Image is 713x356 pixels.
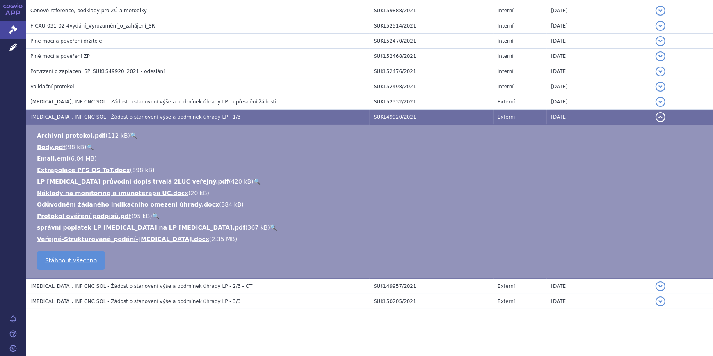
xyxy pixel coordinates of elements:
td: [DATE] [547,64,651,79]
span: 420 kB [231,178,251,185]
button: detail [656,36,665,46]
td: SUKL50205/2021 [370,294,494,309]
td: SUKL59888/2021 [370,3,494,18]
li: ( ) [37,131,705,140]
a: Odůvodnění žádaného indikačního omezení úhrady.docx [37,201,219,208]
td: [DATE] [547,110,651,125]
span: Externí [498,299,515,304]
span: Interní [498,23,514,29]
span: Plné moci a pověření držitele [30,38,102,44]
li: ( ) [37,143,705,151]
span: 95 kB [133,213,150,219]
span: Cenové reference, podklady pro ZÚ a metodiky [30,8,147,14]
button: detail [656,6,665,16]
span: Externí [498,99,515,105]
td: [DATE] [547,278,651,294]
button: detail [656,51,665,61]
span: 98 kB [68,144,84,150]
td: SUKL49920/2021 [370,110,494,125]
li: ( ) [37,212,705,220]
li: ( ) [37,235,705,243]
a: 🔍 [87,144,94,150]
span: 6.04 MB [71,155,94,162]
a: Náklady na monitoring a imunoterapii UC.docx [37,190,188,196]
span: 20 kB [191,190,207,196]
span: Externí [498,283,515,289]
span: Validační protokol [30,84,74,90]
a: Archivní protokol.pdf [37,132,105,139]
button: detail [656,296,665,306]
a: Veřejné-Strukturované_podání-[MEDICAL_DATA].docx [37,236,209,242]
td: SUKL52470/2021 [370,34,494,49]
a: LP [MEDICAL_DATA] průvodní dopis trvalá 2LUC veřejný.pdf [37,178,229,185]
td: [DATE] [547,79,651,94]
li: ( ) [37,200,705,209]
span: Interní [498,84,514,90]
li: ( ) [37,223,705,232]
a: 🔍 [130,132,137,139]
td: [DATE] [547,3,651,18]
span: Interní [498,38,514,44]
td: SUKL49957/2021 [370,278,494,294]
span: KEYTRUDA, INF CNC SOL - Žádost o stanovení výše a podmínek úhrady LP - 2/3 - OT [30,283,252,289]
td: SUKL52476/2021 [370,64,494,79]
td: [DATE] [547,18,651,34]
td: [DATE] [547,49,651,64]
button: detail [656,21,665,31]
td: SUKL52468/2021 [370,49,494,64]
li: ( ) [37,189,705,197]
span: KEYTRUDA, INF CNC SOL - Žádost o stanovení výše a podmínek úhrady LP - 3/3 [30,299,241,304]
button: detail [656,281,665,291]
td: [DATE] [547,294,651,309]
td: SUKL52514/2021 [370,18,494,34]
a: Protokol ověření podpisů.pdf [37,213,131,219]
span: 112 kB [108,132,128,139]
a: Extrapolace PFS OS ToT.docx [37,167,130,173]
span: Externí [498,114,515,120]
button: detail [656,97,665,107]
span: Potvrzení o zaplacení SP_SUKLS49920_2021 - odeslání [30,69,165,74]
span: Interní [498,69,514,74]
a: Stáhnout všechno [37,251,105,270]
button: detail [656,82,665,92]
li: ( ) [37,154,705,163]
span: KEYTRUDA, INF CNC SOL - Žádost o stanovení výše a podmínek úhrady LP - upřesnění žádosti [30,99,277,105]
li: ( ) [37,166,705,174]
a: 🔍 [254,178,261,185]
span: Interní [498,8,514,14]
span: 384 kB [222,201,242,208]
span: 898 kB [132,167,152,173]
a: Email.eml [37,155,69,162]
span: 2.35 MB [211,236,235,242]
td: SUKL52332/2021 [370,94,494,110]
span: Plné moci a pověření ZP [30,53,90,59]
button: detail [656,67,665,76]
a: 🔍 [152,213,159,219]
a: 🔍 [270,224,277,231]
a: správní poplatek LP [MEDICAL_DATA] na LP [MEDICAL_DATA].pdf [37,224,245,231]
td: [DATE] [547,94,651,110]
span: Interní [498,53,514,59]
span: F-CAU-031-02-4vydání_Vyrozumění_o_zahájení_SŘ [30,23,155,29]
a: Body.pdf [37,144,66,150]
td: SUKL52498/2021 [370,79,494,94]
td: [DATE] [547,34,651,49]
span: 367 kB [248,224,268,231]
span: KEYTRUDA, INF CNC SOL - Žádost o stanovení výše a podmínek úhrady LP - 1/3 [30,114,241,120]
button: detail [656,112,665,122]
li: ( ) [37,177,705,186]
